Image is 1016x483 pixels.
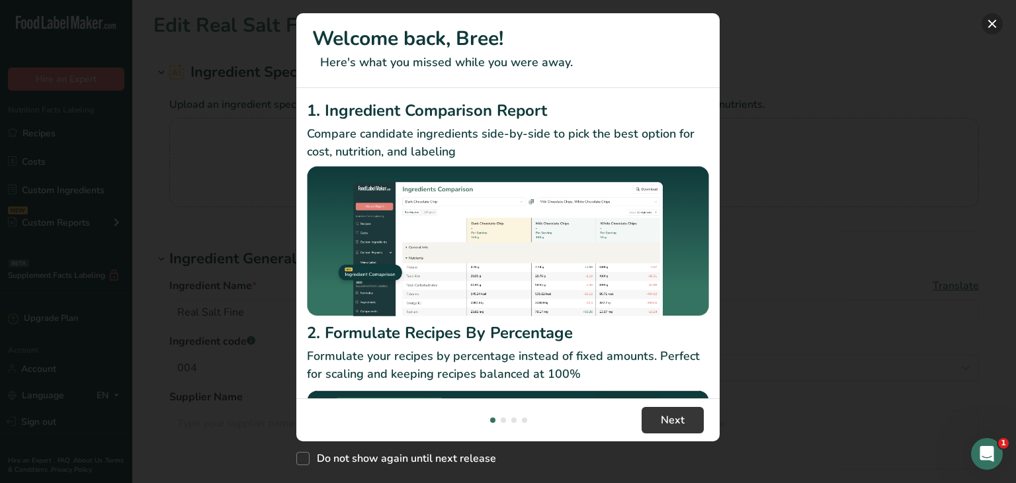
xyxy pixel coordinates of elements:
span: 1 [998,438,1009,449]
p: Formulate your recipes by percentage instead of fixed amounts. Perfect for scaling and keeping re... [307,347,709,383]
h1: Welcome back, Bree! [312,24,704,54]
span: Next [661,412,685,428]
iframe: Intercom live chat [971,438,1003,470]
h2: 1. Ingredient Comparison Report [307,99,709,122]
p: Compare candidate ingredients side-by-side to pick the best option for cost, nutrition, and labeling [307,125,709,161]
button: Next [642,407,704,433]
span: Do not show again until next release [310,452,496,465]
h2: 2. Formulate Recipes By Percentage [307,321,709,345]
p: Here's what you missed while you were away. [312,54,704,71]
img: Ingredient Comparison Report [307,166,709,316]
